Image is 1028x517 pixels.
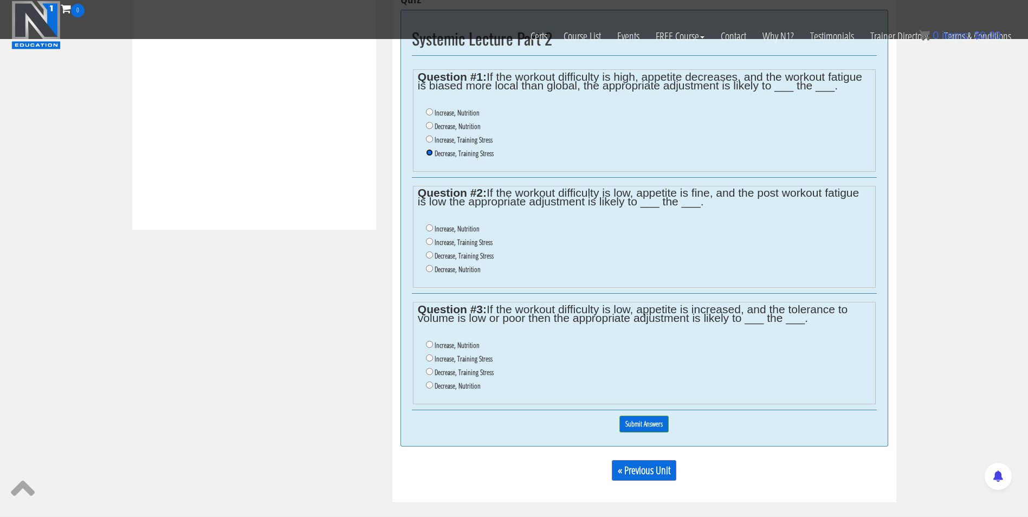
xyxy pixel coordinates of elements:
bdi: 0.00 [974,29,1001,41]
a: 0 [61,1,85,16]
span: 0 [933,29,939,41]
label: Decrease, Nutrition [435,265,481,274]
label: Increase, Training Stress [435,354,493,363]
span: 0 [71,4,85,17]
strong: Question #3: [418,303,487,315]
a: Course List [555,17,609,55]
a: Events [609,17,648,55]
a: Certs [522,17,555,55]
a: 0 items: $0.00 [919,29,1001,41]
a: Terms & Conditions [936,17,1019,55]
label: Increase, Nutrition [435,341,480,350]
legend: If the workout difficulty is low, appetite is increased, and the tolerance to volume is low or po... [418,305,870,322]
img: icon11.png [919,30,930,41]
strong: Question #1: [418,70,487,83]
label: Decrease, Nutrition [435,122,481,131]
label: Decrease, Nutrition [435,382,481,390]
a: Trainer Directory [862,17,936,55]
label: Increase, Nutrition [435,224,480,233]
label: Decrease, Training Stress [435,368,494,377]
a: Why N1? [754,17,802,55]
span: items: [942,29,971,41]
a: Contact [713,17,754,55]
legend: If the workout difficulty is low, appetite is fine, and the post workout fatigue is low the appro... [418,189,870,206]
a: « Previous Unit [612,460,676,481]
input: Submit Answers [619,416,669,432]
label: Increase, Nutrition [435,108,480,117]
img: n1-education [11,1,61,49]
a: FREE Course [648,17,713,55]
a: Testimonials [802,17,862,55]
label: Increase, Training Stress [435,238,493,247]
strong: Question #2: [418,186,487,199]
label: Decrease, Training Stress [435,251,494,260]
span: $ [974,29,980,41]
label: Increase, Training Stress [435,135,493,144]
legend: If the workout difficulty is high, appetite decreases, and the workout fatigue is biased more loc... [418,73,870,90]
label: Decrease, Training Stress [435,149,494,158]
